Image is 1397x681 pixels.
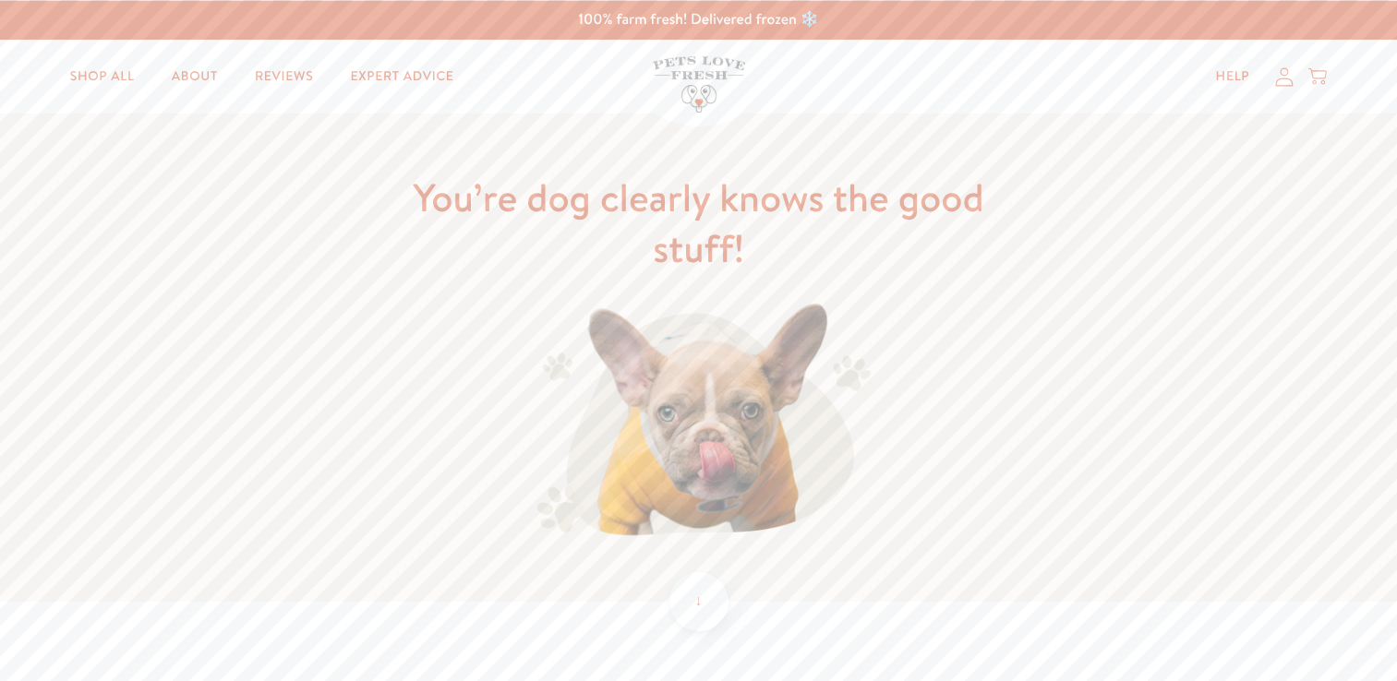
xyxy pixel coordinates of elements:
a: Shop All [55,58,150,95]
div: ↓ [669,572,729,631]
img: Pets Love Fresh [653,56,745,113]
img: Pets Love Fresh [526,303,871,542]
a: About [157,58,233,95]
h1: You’re dog clearly knows the good stuff! [403,173,994,273]
a: Reviews [240,58,328,95]
a: Help [1201,58,1265,95]
a: Expert Advice [335,58,468,95]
